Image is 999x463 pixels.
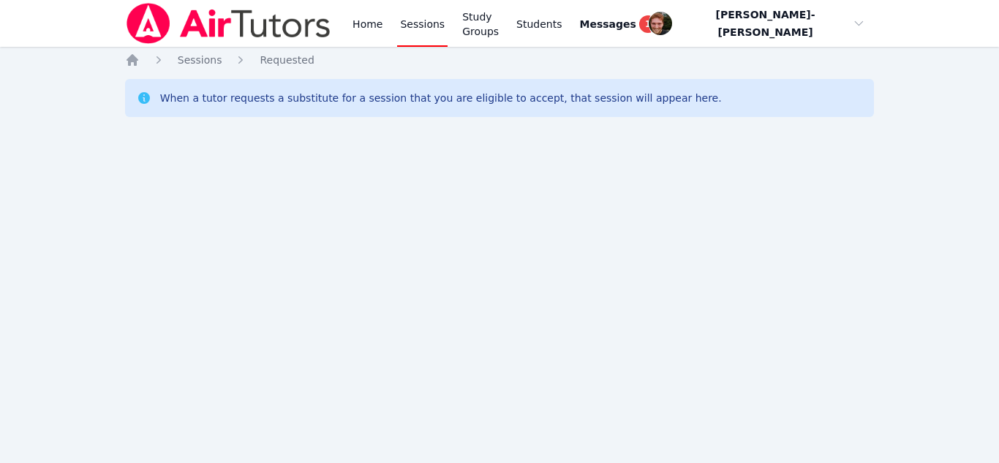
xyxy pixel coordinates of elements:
[260,54,314,66] span: Requested
[125,3,332,44] img: Air Tutors
[178,53,222,67] a: Sessions
[160,91,722,105] div: When a tutor requests a substitute for a session that you are eligible to accept, that session wi...
[580,17,636,31] span: Messages
[178,54,222,66] span: Sessions
[125,53,875,67] nav: Breadcrumb
[260,53,314,67] a: Requested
